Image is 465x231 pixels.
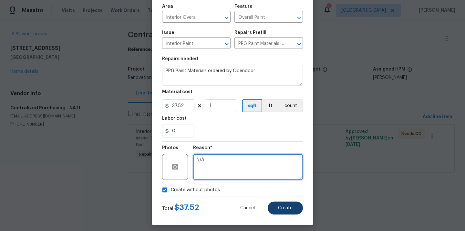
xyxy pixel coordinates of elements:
[193,146,212,150] h5: Reason*
[234,4,253,9] h5: Feature
[162,30,174,35] h5: Issue
[278,206,293,211] span: Create
[242,99,262,112] button: sqft
[279,99,303,112] button: count
[240,206,255,211] span: Cancel
[268,202,303,214] button: Create
[222,39,231,49] button: Open
[162,65,303,86] textarea: PPG Paint Materials ordered by Opendoor
[174,203,199,211] span: $ 37.52
[294,39,304,49] button: Open
[162,146,178,150] h5: Photos
[193,154,303,180] textarea: N/A
[230,202,265,214] button: Cancel
[162,4,173,9] h5: Area
[222,13,231,22] button: Open
[262,99,279,112] button: ft
[162,90,192,94] h5: Material cost
[162,204,199,212] div: Total
[162,57,198,61] h5: Repairs needed
[294,13,304,22] button: Open
[162,116,187,121] h5: Labor cost
[234,30,266,35] h5: Repairs Prefill
[171,187,220,193] span: Create without photos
